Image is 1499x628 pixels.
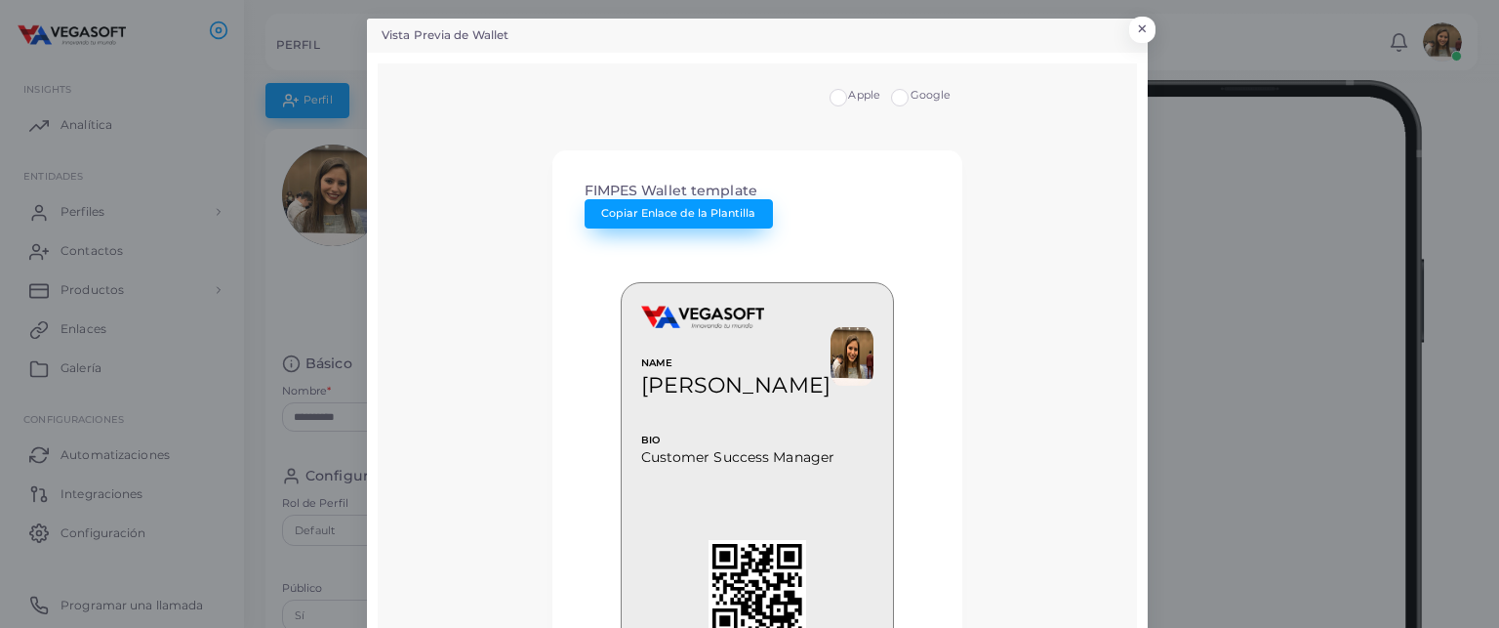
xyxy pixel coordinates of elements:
[1129,17,1155,42] button: Close
[585,183,757,199] h4: FIMPES Wallet template
[641,356,831,371] span: NAME
[641,434,873,448] span: BIO
[601,206,755,220] span: Copiar Enlace de la Plantilla
[382,27,508,44] h5: Vista Previa de Wallet
[585,199,773,229] button: Copiar Enlace de la Plantilla
[911,88,952,102] span: Google
[848,88,880,102] span: Apple
[641,447,873,467] span: Customer Success Manager
[831,327,873,386] img: 5f79a9530dece9f499c10bc2ce1133110ed568156929f78e537777d9127b95f3.png
[641,372,831,398] span: [PERSON_NAME]
[641,303,765,332] img: Logo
